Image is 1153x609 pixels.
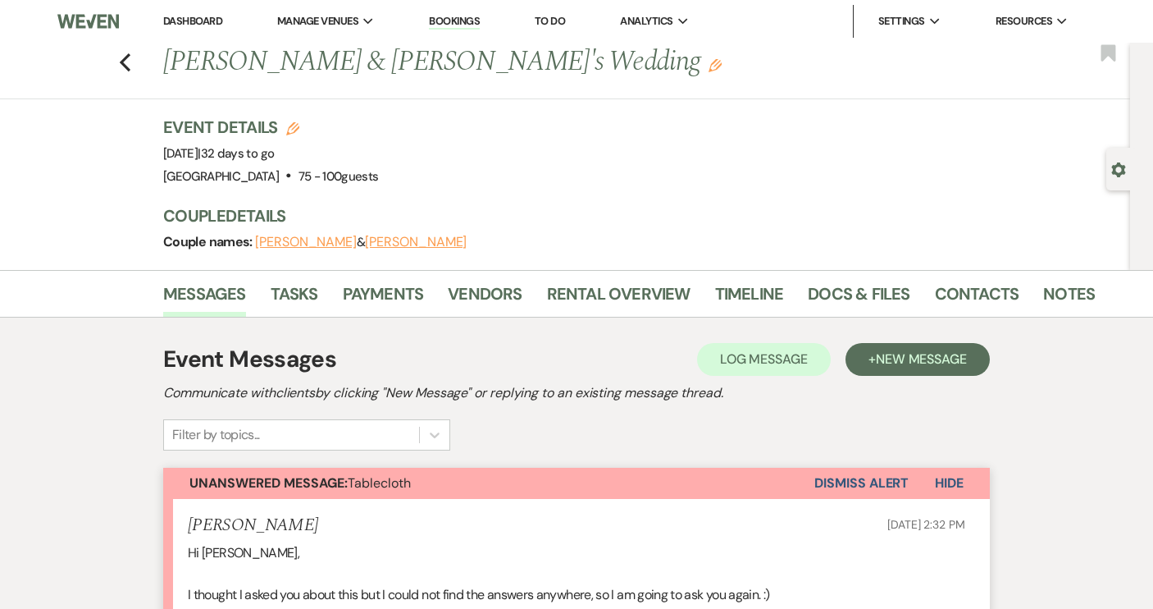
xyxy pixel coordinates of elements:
[163,233,255,250] span: Couple names:
[163,204,1082,227] h3: Couple Details
[365,236,467,249] button: [PERSON_NAME]
[57,4,119,39] img: Weven Logo
[814,468,909,499] button: Dismiss Alert
[188,543,965,564] p: Hi [PERSON_NAME],
[188,584,965,606] p: I thought I asked you about this but I could not find the answers anywhere, so I am going to ask ...
[909,468,990,499] button: Hide
[808,281,909,317] a: Docs & Files
[163,43,898,82] h1: [PERSON_NAME] & [PERSON_NAME]'s Wedding
[163,342,336,377] h1: Event Messages
[697,343,831,376] button: Log Message
[255,236,357,249] button: [PERSON_NAME]
[935,474,964,492] span: Hide
[887,517,965,532] span: [DATE] 2:32 PM
[172,425,260,445] div: Filter by topics...
[343,281,424,317] a: Payments
[163,14,222,28] a: Dashboard
[189,474,411,492] span: Tablecloth
[876,350,967,368] span: New Message
[201,145,275,162] span: 32 days to go
[1043,281,1095,317] a: Notes
[189,474,348,492] strong: Unanswered Message:
[709,57,722,72] button: Edit
[448,281,522,317] a: Vendors
[163,168,279,185] span: [GEOGRAPHIC_DATA]
[996,13,1052,30] span: Resources
[720,350,808,368] span: Log Message
[277,13,358,30] span: Manage Venues
[935,281,1019,317] a: Contacts
[535,14,565,28] a: To Do
[620,13,672,30] span: Analytics
[163,383,990,403] h2: Communicate with clients by clicking "New Message" or replying to an existing message thread.
[845,343,990,376] button: +New Message
[163,281,246,317] a: Messages
[271,281,318,317] a: Tasks
[547,281,690,317] a: Rental Overview
[878,13,925,30] span: Settings
[163,116,379,139] h3: Event Details
[163,468,814,499] button: Unanswered Message:Tablecloth
[715,281,784,317] a: Timeline
[188,515,318,536] h5: [PERSON_NAME]
[163,145,274,162] span: [DATE]
[429,14,480,30] a: Bookings
[299,168,379,185] span: 75 - 100 guests
[255,234,467,250] span: &
[1111,161,1126,176] button: Open lead details
[198,145,274,162] span: |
